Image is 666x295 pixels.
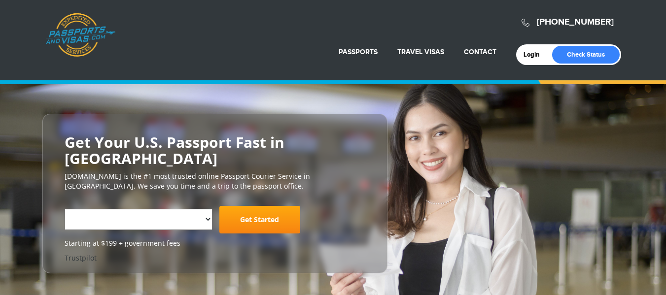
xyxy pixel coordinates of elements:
[552,46,620,64] a: Check Status
[65,253,97,262] a: Trustpilot
[397,48,444,56] a: Travel Visas
[45,13,115,57] a: Passports & [DOMAIN_NAME]
[339,48,378,56] a: Passports
[65,171,365,191] p: [DOMAIN_NAME] is the #1 most trusted online Passport Courier Service in [GEOGRAPHIC_DATA]. We sav...
[464,48,496,56] a: Contact
[537,17,614,28] a: [PHONE_NUMBER]
[524,51,547,59] a: Login
[65,134,365,166] h2: Get Your U.S. Passport Fast in [GEOGRAPHIC_DATA]
[219,206,300,233] a: Get Started
[65,238,365,248] span: Starting at $199 + government fees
